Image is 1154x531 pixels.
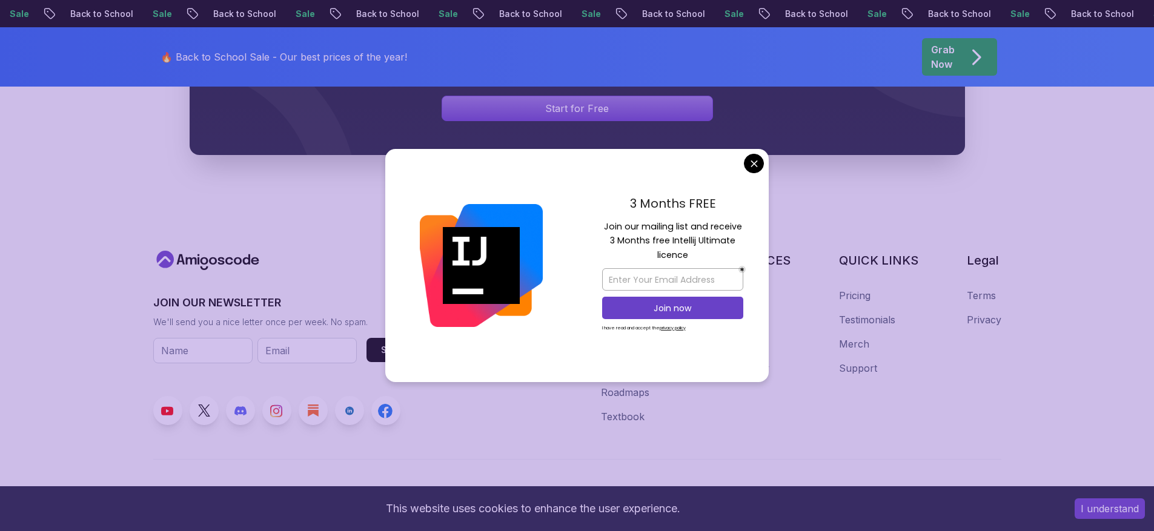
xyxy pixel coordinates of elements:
[337,8,419,20] p: Back to School
[601,385,649,400] a: Roadmaps
[419,8,458,20] p: Sale
[839,361,877,375] a: Support
[562,8,601,20] p: Sale
[153,396,182,425] a: Youtube link
[848,8,887,20] p: Sale
[371,396,400,425] a: Facebook link
[545,101,609,116] p: Start for Free
[366,338,425,362] button: Submit
[967,288,996,303] a: Terms
[839,312,895,327] a: Testimonials
[381,344,410,356] div: Submit
[161,50,407,64] p: 🔥 Back to School Sale - Our best prices of the year!
[153,294,425,311] h3: JOIN OUR NEWSLETTER
[991,8,1030,20] p: Sale
[442,96,713,121] a: Signin page
[276,8,315,20] p: Sale
[839,288,870,303] a: Pricing
[9,495,1056,522] div: This website uses cookies to enhance the user experience.
[1075,498,1145,519] button: Accept cookies
[480,8,562,20] p: Back to School
[153,316,425,328] p: We'll send you a nice letter once per week. No spam.
[335,396,364,425] a: LinkedIn link
[190,396,219,425] a: Twitter link
[257,338,357,363] input: Email
[839,252,918,269] h3: QUICK LINKS
[909,8,991,20] p: Back to School
[967,252,1001,269] h3: Legal
[766,8,848,20] p: Back to School
[226,396,255,425] a: Discord link
[601,409,645,424] a: Textbook
[1052,8,1134,20] p: Back to School
[967,312,1001,327] a: Privacy
[194,8,276,20] p: Back to School
[623,8,705,20] p: Back to School
[931,42,955,71] p: Grab Now
[51,8,133,20] p: Back to School
[705,8,744,20] p: Sale
[262,396,291,425] a: Instagram link
[153,338,253,363] input: Name
[839,337,869,351] a: Merch
[299,396,328,425] a: Blog link
[133,8,172,20] p: Sale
